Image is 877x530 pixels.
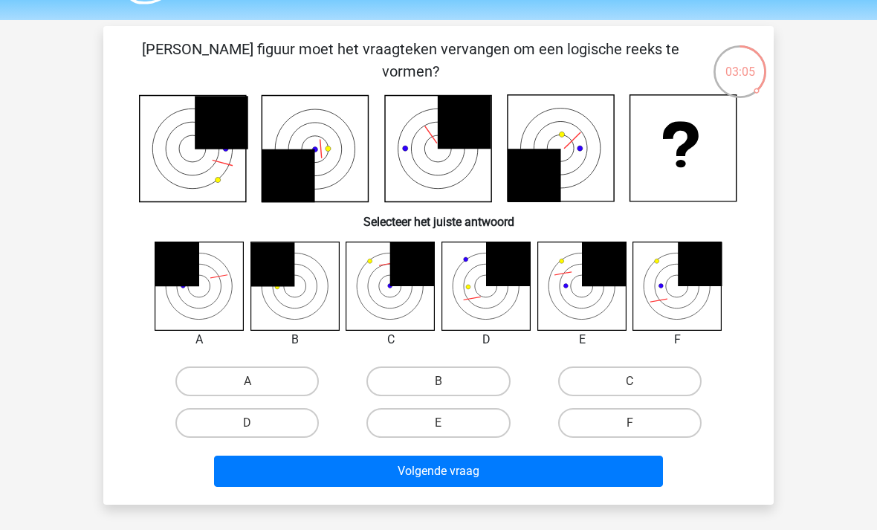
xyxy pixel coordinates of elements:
div: E [526,331,638,349]
div: A [143,331,256,349]
label: B [366,366,510,396]
h6: Selecteer het juiste antwoord [127,203,750,229]
div: B [239,331,352,349]
label: D [175,408,319,438]
label: F [558,408,702,438]
div: C [334,331,447,349]
p: [PERSON_NAME] figuur moet het vraagteken vervangen om een logische reeks te vormen? [127,38,694,83]
label: A [175,366,319,396]
div: F [621,331,734,349]
div: D [430,331,543,349]
label: E [366,408,510,438]
label: C [558,366,702,396]
div: 03:05 [712,44,768,81]
button: Volgende vraag [214,456,664,487]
